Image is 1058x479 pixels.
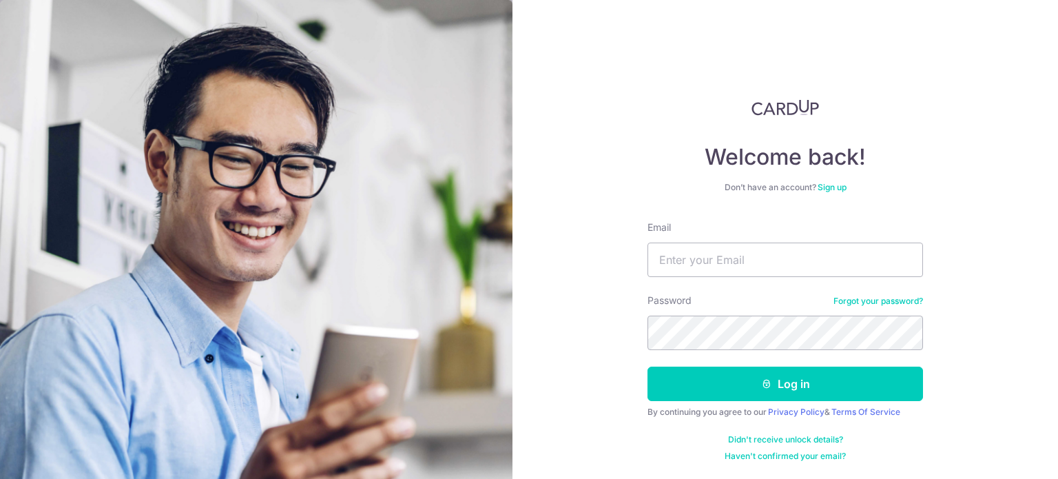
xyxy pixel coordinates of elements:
div: Don’t have an account? [647,182,923,193]
a: Haven't confirmed your email? [725,451,846,462]
a: Sign up [818,182,847,192]
img: CardUp Logo [751,99,819,116]
a: Didn't receive unlock details? [728,434,843,445]
label: Password [647,294,692,307]
a: Privacy Policy [768,407,824,417]
input: Enter your Email [647,243,923,277]
a: Terms Of Service [831,407,900,417]
label: Email [647,221,671,234]
h4: Welcome back! [647,143,923,171]
button: Log in [647,367,923,401]
a: Forgot your password? [833,296,923,307]
div: By continuing you agree to our & [647,407,923,418]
